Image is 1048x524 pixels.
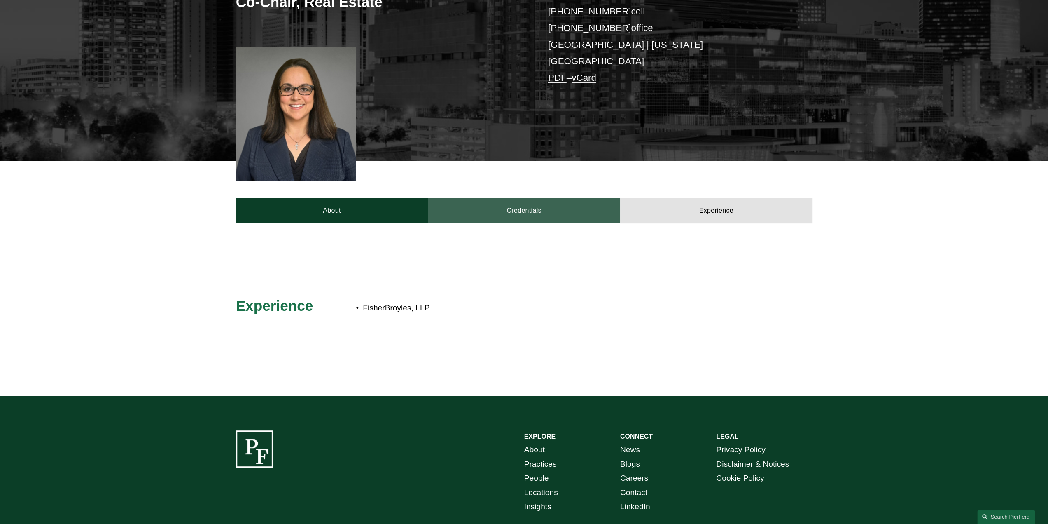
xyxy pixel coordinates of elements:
[236,198,428,223] a: About
[572,73,596,83] a: vCard
[548,73,567,83] a: PDF
[716,443,765,457] a: Privacy Policy
[977,510,1035,524] a: Search this site
[524,486,558,500] a: Locations
[524,433,556,440] strong: EXPLORE
[716,457,789,472] a: Disclaimer & Notices
[524,443,545,457] a: About
[548,6,631,16] a: [PHONE_NUMBER]
[620,433,653,440] strong: CONNECT
[524,500,551,514] a: Insights
[363,301,740,315] p: FisherBroyles, LLP
[716,471,764,486] a: Cookie Policy
[716,433,738,440] strong: LEGAL
[620,443,640,457] a: News
[524,471,549,486] a: People
[620,457,640,472] a: Blogs
[548,23,631,33] a: [PHONE_NUMBER]
[620,486,647,500] a: Contact
[236,298,313,314] span: Experience
[524,457,557,472] a: Practices
[620,471,648,486] a: Careers
[428,198,620,223] a: Credentials
[620,198,812,223] a: Experience
[620,500,650,514] a: LinkedIn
